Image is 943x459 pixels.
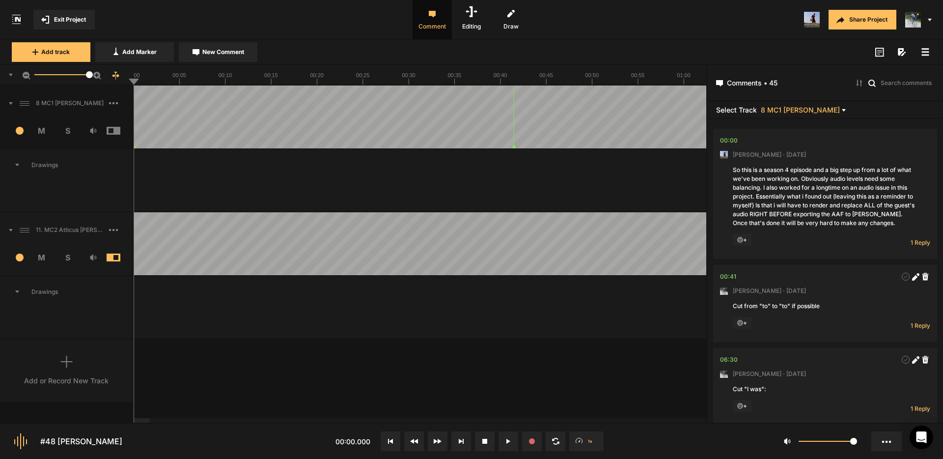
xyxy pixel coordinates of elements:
[733,287,806,295] span: [PERSON_NAME] · [DATE]
[720,136,738,145] div: 00:00.000
[733,150,806,159] span: [PERSON_NAME] · [DATE]
[32,226,109,234] span: 11. MC2 Atticus [PERSON_NAME] Hard Lock Copy 01_1
[494,72,507,78] text: 00:40
[29,125,55,137] span: M
[32,99,109,108] span: 8 MC1 [PERSON_NAME]
[733,385,917,394] div: Cut "I was":
[41,48,70,57] span: Add track
[33,10,95,29] button: Exit Project
[95,42,174,62] button: Add Marker
[172,72,186,78] text: 00:05
[707,101,943,119] header: Select Track
[880,78,934,87] input: Search comments
[733,400,751,412] span: +
[911,404,930,413] span: 1 Reply
[55,125,81,137] span: S
[911,238,930,247] span: 1 Reply
[24,375,109,386] div: Add or Record New Track
[55,252,81,263] span: S
[54,15,86,24] span: Exit Project
[720,370,728,378] img: ACg8ocLxXzHjWyafR7sVkIfmxRufCxqaSAR27SDjuE-ggbMy1qqdgD8=s96-c
[202,48,244,57] span: New Comment
[720,287,728,295] img: ACg8ocLxXzHjWyafR7sVkIfmxRufCxqaSAR27SDjuE-ggbMy1qqdgD8=s96-c
[804,12,820,28] img: ACg8ocJ5zrP0c3SJl5dKscm-Goe6koz8A9fWD7dpguHuX8DX5VIxymM=s96-c
[733,302,917,311] div: Cut from "to" to "to" if possible
[733,317,751,329] span: +
[569,431,604,451] button: 1x
[910,426,933,449] div: Open Intercom Messenger
[448,72,462,78] text: 00:35
[539,72,553,78] text: 00:45
[733,370,806,378] span: [PERSON_NAME] · [DATE]
[720,355,738,365] div: 06:30.296
[761,106,840,114] span: 8 MC1 [PERSON_NAME]
[310,72,324,78] text: 00:20
[335,437,370,446] span: 00:00.000
[905,12,921,28] img: ACg8ocLxXzHjWyafR7sVkIfmxRufCxqaSAR27SDjuE-ggbMy1qqdgD8=s96-c
[631,72,645,78] text: 00:55
[677,72,691,78] text: 01:00
[707,65,943,101] header: Comments • 45
[733,166,917,228] div: So this is a season 4 episode and a big step up from a lot of what we've been working on. Obvious...
[264,72,278,78] text: 00:15
[179,42,257,62] button: New Comment
[720,272,736,282] div: 00:41.436
[911,321,930,330] span: 1 Reply
[12,42,90,62] button: Add track
[733,234,751,246] span: +
[40,435,122,447] div: #48 [PERSON_NAME]
[585,72,599,78] text: 00:50
[219,72,232,78] text: 00:10
[402,72,416,78] text: 00:30
[829,10,896,29] button: Share Project
[29,252,55,263] span: M
[720,151,728,159] img: ACg8ocJ5zrP0c3SJl5dKscm-Goe6koz8A9fWD7dpguHuX8DX5VIxymM=s96-c
[356,72,370,78] text: 00:25
[122,48,157,57] span: Add Marker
